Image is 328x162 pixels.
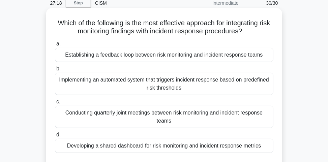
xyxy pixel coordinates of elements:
[56,99,60,104] span: c.
[55,48,273,62] div: Establishing a feedback loop between risk monitoring and incident response teams
[56,132,61,137] span: d.
[54,19,274,36] h5: Which of the following is the most effective approach for integrating risk monitoring findings wi...
[55,73,273,95] div: Implementing an automated system that triggers incident response based on predefined risk thresholds
[55,139,273,153] div: Developing a shared dashboard for risk monitoring and incident response metrics
[55,106,273,128] div: Conducting quarterly joint meetings between risk monitoring and incident response teams
[56,66,61,71] span: b.
[56,41,61,46] span: a.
